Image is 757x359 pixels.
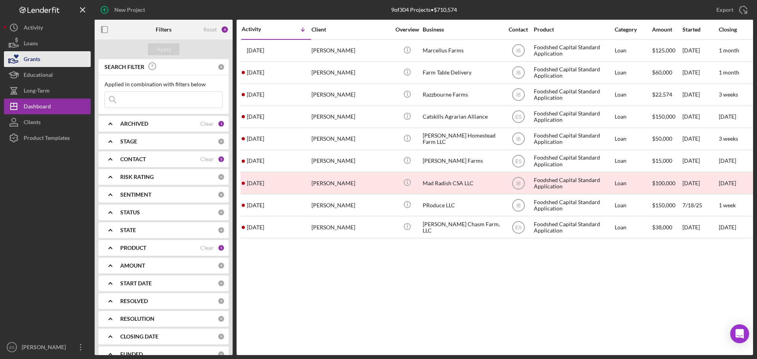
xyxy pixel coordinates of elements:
[652,217,682,238] div: $38,000
[516,48,520,54] text: IB
[120,298,148,304] b: RESOLVED
[218,63,225,71] div: 0
[247,158,264,164] time: 2025-08-05 18:11
[516,70,520,76] text: IB
[120,262,145,269] b: AMOUNT
[218,156,225,163] div: 2
[20,339,71,357] div: [PERSON_NAME]
[24,83,50,100] div: Long-Term
[719,47,739,54] time: 1 month
[120,280,152,286] b: START DATE
[719,180,736,186] time: [DATE]
[682,128,718,149] div: [DATE]
[615,26,651,33] div: Category
[423,217,502,238] div: [PERSON_NAME] Chasm Farm, LLC
[218,173,225,180] div: 0
[682,84,718,105] div: [DATE]
[516,92,520,98] text: IB
[148,43,179,55] button: Apply
[4,35,91,51] button: Loans
[534,62,613,83] div: Foodshed Capital Standard Application
[615,84,651,105] div: Loan
[652,128,682,149] div: $50,000
[156,26,172,33] b: Filters
[242,26,276,32] div: Activity
[120,174,154,180] b: RISK RATING
[120,209,140,216] b: STATUS
[218,298,225,305] div: 0
[682,173,718,193] div: [DATE]
[311,217,390,238] div: [PERSON_NAME]
[682,195,718,216] div: 7/18/25
[615,106,651,127] div: Loan
[652,195,682,216] div: $150,000
[218,351,225,358] div: 0
[200,245,214,251] div: Clear
[4,99,91,114] a: Dashboard
[615,62,651,83] div: Loan
[503,26,533,33] div: Contact
[4,67,91,83] a: Educational
[534,84,613,105] div: Foodshed Capital Standard Application
[9,345,15,350] text: ES
[104,81,223,87] div: Applied in combination with filters below
[311,128,390,149] div: [PERSON_NAME]
[311,173,390,193] div: [PERSON_NAME]
[652,40,682,61] div: $125,000
[534,151,613,171] div: Foodshed Capital Standard Application
[247,113,264,120] time: 2025-08-15 14:26
[423,40,502,61] div: Marcellus Farms
[24,99,51,116] div: Dashboard
[615,40,651,61] div: Loan
[682,40,718,61] div: [DATE]
[120,245,146,251] b: PRODUCT
[4,83,91,99] button: Long-Term
[652,62,682,83] div: $60,000
[24,114,41,132] div: Clients
[719,69,739,76] time: 1 month
[516,136,520,142] text: IB
[534,195,613,216] div: Foodshed Capital Standard Application
[423,195,502,216] div: PRoduce LLC
[247,47,264,54] time: 2025-08-21 15:21
[682,62,718,83] div: [DATE]
[423,173,502,193] div: Mad Radish CSA LLC
[4,130,91,146] a: Product Templates
[157,43,171,55] div: Apply
[730,324,749,343] div: Open Intercom Messenger
[120,351,143,357] b: FUNDED
[218,120,225,127] div: 1
[4,20,91,35] a: Activity
[652,173,682,193] div: $100,000
[4,339,91,355] button: ES[PERSON_NAME]
[534,106,613,127] div: Foodshed Capital Standard Application
[120,192,151,198] b: SENTIMENT
[311,62,390,83] div: [PERSON_NAME]
[682,26,718,33] div: Started
[652,106,682,127] div: $150,000
[221,26,229,33] div: 4
[716,2,733,18] div: Export
[218,191,225,198] div: 0
[247,180,264,186] time: 2025-08-05 13:25
[719,91,738,98] time: 3 weeks
[719,113,736,120] time: [DATE]
[516,203,520,208] text: IB
[120,138,137,145] b: STAGE
[120,121,148,127] b: ARCHIVED
[534,40,613,61] div: Foodshed Capital Standard Application
[311,106,390,127] div: [PERSON_NAME]
[218,280,225,287] div: 0
[311,84,390,105] div: [PERSON_NAME]
[516,180,520,186] text: IB
[682,106,718,127] div: [DATE]
[534,217,613,238] div: Foodshed Capital Standard Application
[4,51,91,67] button: Grants
[615,128,651,149] div: Loan
[120,316,155,322] b: RESOLUTION
[423,84,502,105] div: Razzbourne Farms
[719,157,736,164] time: [DATE]
[534,128,613,149] div: Foodshed Capital Standard Application
[24,130,70,148] div: Product Templates
[423,106,502,127] div: Catskills Agrarian Alliance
